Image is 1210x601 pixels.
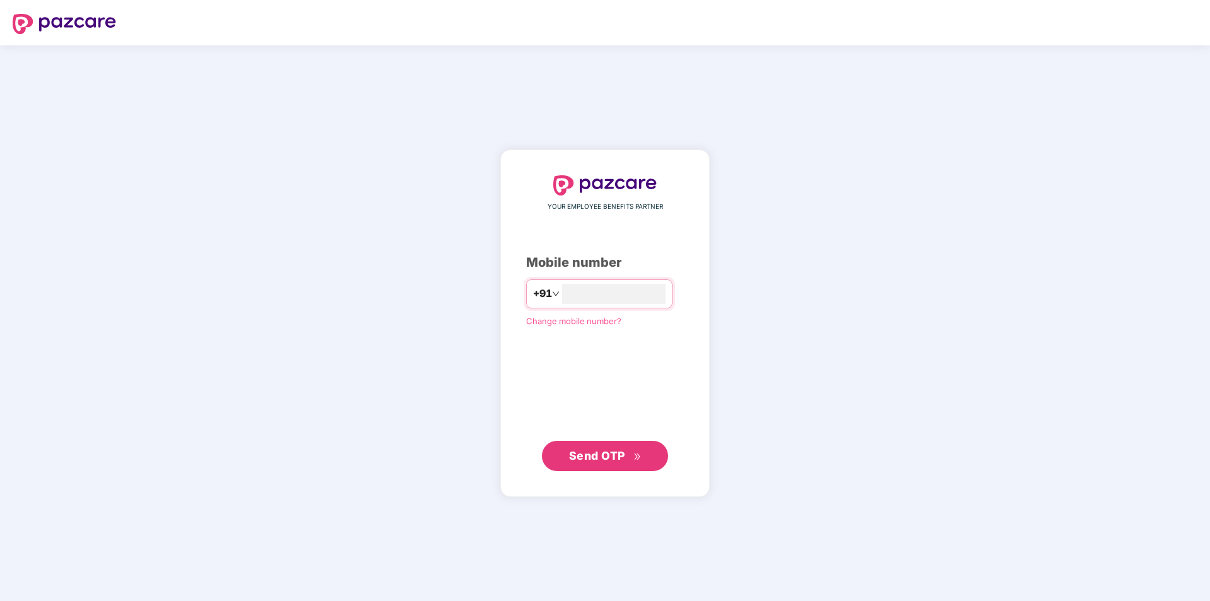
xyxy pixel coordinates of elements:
[533,286,552,301] span: +91
[526,253,684,272] div: Mobile number
[548,202,663,212] span: YOUR EMPLOYEE BENEFITS PARTNER
[13,14,116,34] img: logo
[542,441,668,471] button: Send OTPdouble-right
[553,175,657,195] img: logo
[526,316,621,326] a: Change mobile number?
[569,449,625,462] span: Send OTP
[552,290,560,298] span: down
[633,453,642,461] span: double-right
